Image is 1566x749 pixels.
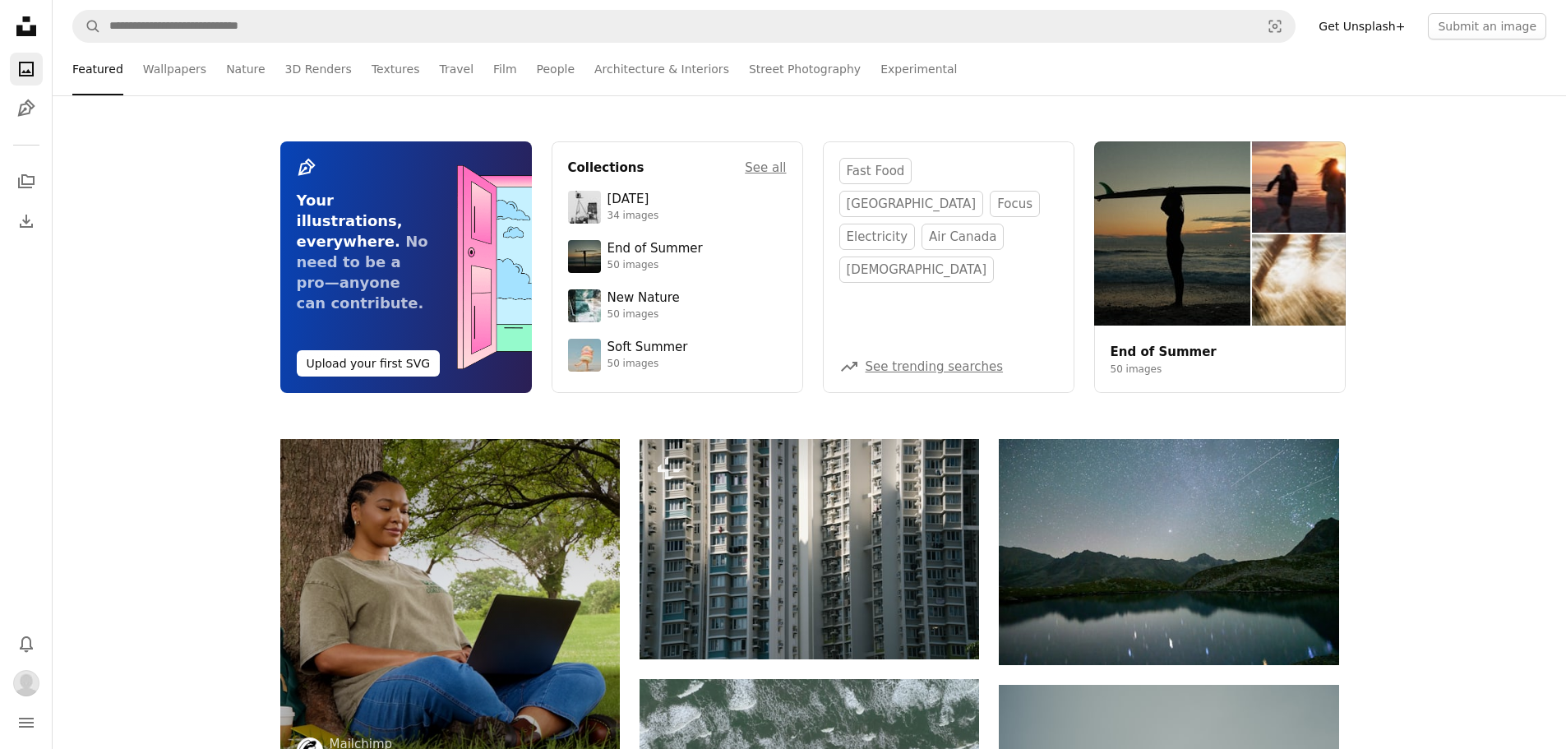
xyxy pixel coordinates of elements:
img: Avatar of user Ellen Boukari [13,670,39,696]
a: Experimental [880,43,957,95]
a: [GEOGRAPHIC_DATA] [839,191,984,217]
a: See all [745,158,786,178]
div: End of Summer [607,241,703,257]
img: premium_photo-1755037089989-422ee333aef9 [568,289,601,322]
a: Textures [372,43,420,95]
button: Submit an image [1428,13,1546,39]
a: Travel [439,43,473,95]
a: End of Summer50 images [568,240,787,273]
div: 50 images [607,308,680,321]
div: 34 images [607,210,659,223]
div: Soft Summer [607,340,688,356]
form: Find visuals sitewide [72,10,1296,43]
button: Visual search [1255,11,1295,42]
a: New Nature50 images [568,289,787,322]
span: Your illustrations, everywhere. [297,192,403,250]
a: Wallpapers [143,43,206,95]
button: Notifications [10,627,43,660]
span: No need to be a pro—anyone can contribute. [297,233,428,312]
div: New Nature [607,290,680,307]
a: [DEMOGRAPHIC_DATA] [839,257,995,283]
img: photo-1682590564399-95f0109652fe [568,191,601,224]
a: air canada [922,224,1004,250]
img: Tall apartment buildings with many windows and balconies. [640,439,979,659]
a: People [537,43,575,95]
a: electricity [839,224,916,250]
a: See trending searches [866,359,1004,374]
button: Menu [10,706,43,739]
a: End of Summer [1111,344,1217,359]
button: Upload your first SVG [297,350,441,377]
a: fast food [839,158,912,184]
a: Collections [10,165,43,198]
a: Starry night sky over a calm mountain lake [999,544,1338,559]
a: 3D Renders [285,43,352,95]
a: Nature [226,43,265,95]
button: Profile [10,667,43,700]
div: 50 images [607,358,688,371]
a: Architecture & Interiors [594,43,729,95]
a: Woman using laptop while sitting under a tree [280,601,620,616]
a: [DATE]34 images [568,191,787,224]
a: Photos [10,53,43,86]
a: Film [493,43,516,95]
a: Street Photography [749,43,861,95]
a: Soft Summer50 images [568,339,787,372]
a: Illustrations [10,92,43,125]
a: Tall apartment buildings with many windows and balconies. [640,541,979,556]
img: Starry night sky over a calm mountain lake [999,439,1338,665]
a: Home — Unsplash [10,10,43,46]
div: 50 images [607,259,703,272]
a: focus [990,191,1040,217]
a: Download History [10,205,43,238]
button: Search Unsplash [73,11,101,42]
a: Get Unsplash+ [1309,13,1415,39]
div: [DATE] [607,192,659,208]
img: premium_photo-1754398386796-ea3dec2a6302 [568,240,601,273]
img: premium_photo-1749544311043-3a6a0c8d54af [568,339,601,372]
h4: Collections [568,158,644,178]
